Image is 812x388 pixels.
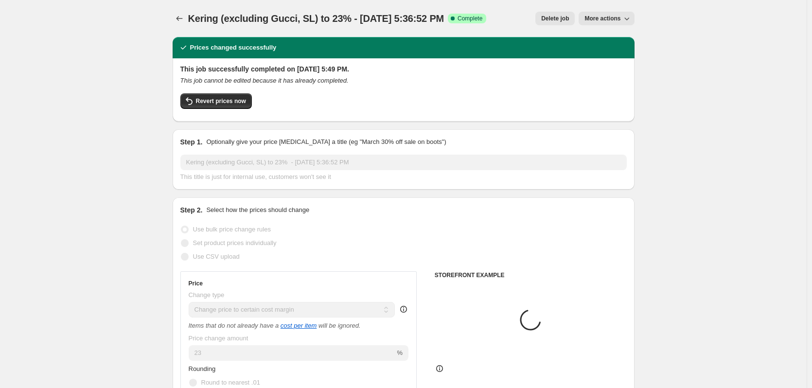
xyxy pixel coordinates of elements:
[189,365,216,372] span: Rounding
[281,322,317,329] a: cost per item
[189,322,279,329] i: Items that do not already have a
[180,93,252,109] button: Revert prices now
[435,271,627,279] h6: STOREFRONT EXAMPLE
[190,43,277,53] h2: Prices changed successfully
[206,137,446,147] p: Optionally give your price [MEDICAL_DATA] a title (eg "March 30% off sale on boots")
[206,205,309,215] p: Select how the prices should change
[189,291,225,299] span: Change type
[180,155,627,170] input: 30% off holiday sale
[173,12,186,25] button: Price change jobs
[193,253,240,260] span: Use CSV upload
[189,335,248,342] span: Price change amount
[180,173,331,180] span: This title is just for internal use, customers won't see it
[188,13,444,24] span: Kering (excluding Gucci, SL) to 23% - [DATE] 5:36:52 PM
[193,226,271,233] span: Use bulk price change rules
[535,12,575,25] button: Delete job
[180,137,203,147] h2: Step 1.
[180,205,203,215] h2: Step 2.
[458,15,482,22] span: Complete
[201,379,260,386] span: Round to nearest .01
[196,97,246,105] span: Revert prices now
[189,280,203,287] h3: Price
[193,239,277,247] span: Set product prices individually
[180,77,349,84] i: This job cannot be edited because it has already completed.
[318,322,361,329] i: will be ignored.
[189,345,395,361] input: 50
[541,15,569,22] span: Delete job
[180,64,627,74] h2: This job successfully completed on [DATE] 5:49 PM.
[584,15,620,22] span: More actions
[397,349,403,356] span: %
[399,304,408,314] div: help
[579,12,634,25] button: More actions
